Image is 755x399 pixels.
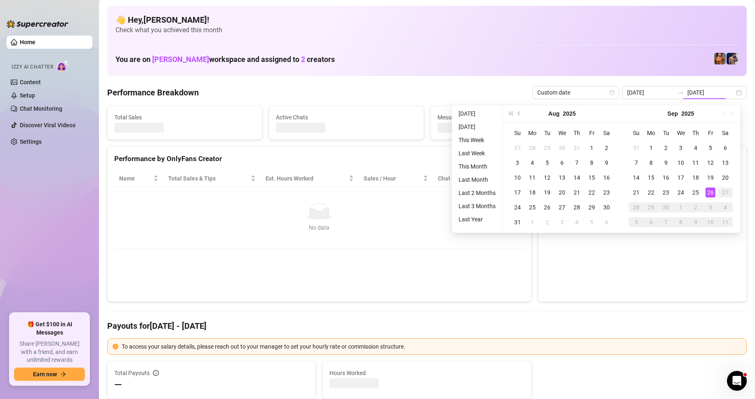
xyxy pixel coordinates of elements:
a: Content [20,79,41,85]
th: Sales / Hour [359,171,433,187]
span: Messages Sent [437,113,579,122]
th: Name [114,171,163,187]
span: Total Sales [114,113,255,122]
span: — [114,378,122,392]
span: to [677,89,684,96]
span: [PERSON_NAME] [152,55,209,64]
iframe: Intercom live chat [727,371,747,391]
h4: Payouts for [DATE] - [DATE] [107,320,747,332]
img: logo-BBDzfeDw.svg [7,20,68,28]
a: Settings [20,138,42,145]
span: calendar [609,90,614,95]
span: Izzy AI Chatter [12,63,53,71]
span: Total Sales & Tips [168,174,249,183]
span: Earn now [33,371,57,378]
span: Check what you achieved this month [115,26,739,35]
span: Name [119,174,152,183]
span: Active Chats [276,113,417,122]
h4: Performance Breakdown [107,87,199,98]
span: Share [PERSON_NAME] with a friend, and earn unlimited rewards [14,340,85,364]
span: arrow-right [60,371,66,377]
div: No data [122,223,516,232]
span: exclamation-circle [113,344,118,349]
img: Axel [727,53,738,64]
th: Chat Conversion [433,171,524,187]
span: Total Payouts [114,368,150,378]
span: 🎁 Get $100 in AI Messages [14,321,85,337]
a: Discover Viral Videos [20,122,75,128]
div: To access your salary details, please reach out to your manager to set your hourly rate or commis... [122,342,741,351]
h1: You are on workspace and assigned to creators [115,55,335,64]
a: Setup [20,92,35,99]
span: Chat Conversion [438,174,513,183]
th: Total Sales & Tips [163,171,261,187]
a: Chat Monitoring [20,105,62,112]
h4: 👋 Hey, [PERSON_NAME] ! [115,14,739,26]
span: swap-right [677,89,684,96]
span: Sales / Hour [364,174,421,183]
div: Performance by OnlyFans Creator [114,153,525,164]
input: Start date [627,88,674,97]
span: info-circle [153,370,159,376]
span: Custom date [537,86,614,99]
div: Est. Hours Worked [266,174,347,183]
img: JG [714,53,726,64]
span: Hours Worked [329,368,524,378]
img: AI Chatter [56,60,69,72]
a: Home [20,39,35,45]
input: End date [687,88,734,97]
span: 2 [301,55,305,64]
button: Earn nowarrow-right [14,368,85,381]
div: Sales by OnlyFans Creator [545,153,740,164]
